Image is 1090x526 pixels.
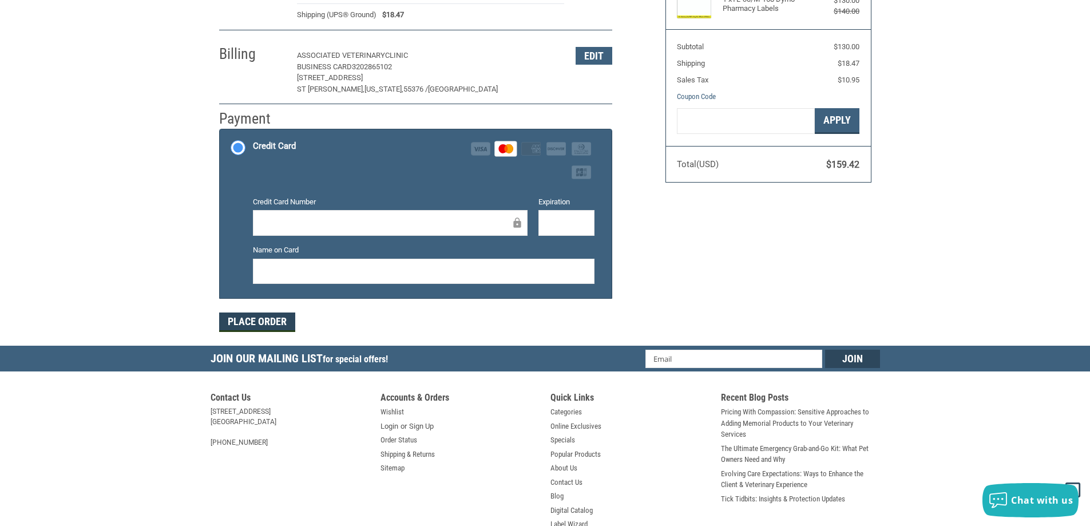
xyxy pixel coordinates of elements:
[219,313,295,332] button: Place Order
[677,42,704,51] span: Subtotal
[364,85,403,93] span: [US_STATE],
[538,196,594,208] label: Expiration
[380,462,405,474] a: Sitemap
[815,108,859,134] button: Apply
[550,462,577,474] a: About Us
[550,406,582,418] a: Categories
[211,392,370,406] h5: Contact Us
[550,434,575,446] a: Specials
[1011,494,1073,507] span: Chat with us
[550,421,601,432] a: Online Exclusives
[380,392,540,406] h5: Accounts & Orders
[838,59,859,68] span: $18.47
[380,406,404,418] a: Wishlist
[550,392,710,406] h5: Quick Links
[297,9,376,21] span: Shipping (UPS® Ground)
[550,505,593,516] a: Digital Catalog
[380,449,435,460] a: Shipping & Returns
[834,42,859,51] span: $130.00
[253,196,528,208] label: Credit Card Number
[677,92,716,101] a: Coupon Code
[576,47,612,65] button: Edit
[721,443,880,465] a: The Ultimate Emergency Grab-and-Go Kit: What Pet Owners Need and Why
[323,354,388,365] span: for special offers!
[385,51,408,60] span: CLINIC
[721,392,880,406] h5: Recent Blog Posts
[380,421,398,432] a: Login
[550,491,564,502] a: Blog
[219,109,286,128] h2: Payment
[297,62,352,71] span: BUSINESS CARD
[219,45,286,64] h2: Billing
[838,76,859,84] span: $10.95
[253,244,594,256] label: Name on Card
[677,76,708,84] span: Sales Tax
[814,6,859,17] div: $140.00
[428,85,498,93] span: [GEOGRAPHIC_DATA]
[409,421,434,432] a: Sign Up
[825,350,880,368] input: Join
[982,483,1079,517] button: Chat with us
[394,421,414,432] span: or
[297,85,364,93] span: ST [PERSON_NAME],
[211,346,394,375] h5: Join Our Mailing List
[677,159,719,169] span: Total (USD)
[376,9,404,21] span: $18.47
[253,137,296,156] div: Credit Card
[352,62,392,71] span: 3202865102
[297,51,385,60] span: ASSOCIATED VETERINARY
[403,85,428,93] span: 55376 /
[380,434,417,446] a: Order Status
[677,108,815,134] input: Gift Certificate or Coupon Code
[211,406,370,448] address: [STREET_ADDRESS] [GEOGRAPHIC_DATA] [PHONE_NUMBER]
[721,468,880,491] a: Evolving Care Expectations: Ways to Enhance the Client & Veterinary Experience
[297,73,363,82] span: [STREET_ADDRESS]
[721,406,880,440] a: Pricing With Compassion: Sensitive Approaches to Adding Memorial Products to Your Veterinary Serv...
[677,59,705,68] span: Shipping
[645,350,822,368] input: Email
[826,159,859,170] span: $159.42
[550,449,601,460] a: Popular Products
[721,493,845,505] a: Tick Tidbits: Insights & Protection Updates
[550,477,582,488] a: Contact Us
